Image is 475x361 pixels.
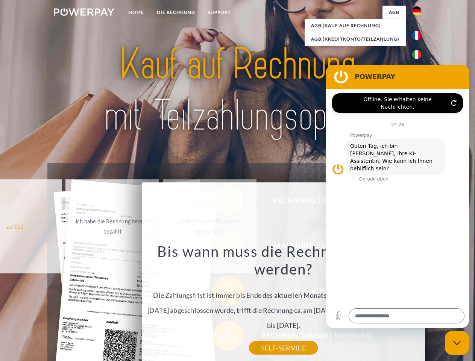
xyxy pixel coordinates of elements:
[249,341,318,355] a: SELF-SERVICE
[122,6,150,19] a: Home
[445,331,469,355] iframe: Schaltfläche zum Öffnen des Messaging-Fensters; Konversation läuft
[305,32,406,46] a: AGB (Kreditkonto/Teilzahlung)
[146,242,421,348] div: Die Zahlungsfrist ist immer bis Ende des aktuellen Monats. Wenn die Bestellung z.B. am [DATE] abg...
[70,216,155,237] div: Ich habe die Rechnung bereits bezahlt
[412,31,421,40] img: fr
[305,19,406,32] a: AGB (Kauf auf Rechnung)
[202,6,237,19] a: SUPPORT
[382,6,406,19] a: agb
[146,242,421,278] h3: Bis wann muss die Rechnung bezahlt werden?
[150,6,202,19] a: DIE RECHNUNG
[72,36,403,144] img: title-powerpay_de.svg
[54,8,114,16] img: logo-powerpay-white.svg
[412,50,421,59] img: it
[412,6,421,15] img: de
[326,65,469,328] iframe: Messaging-Fenster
